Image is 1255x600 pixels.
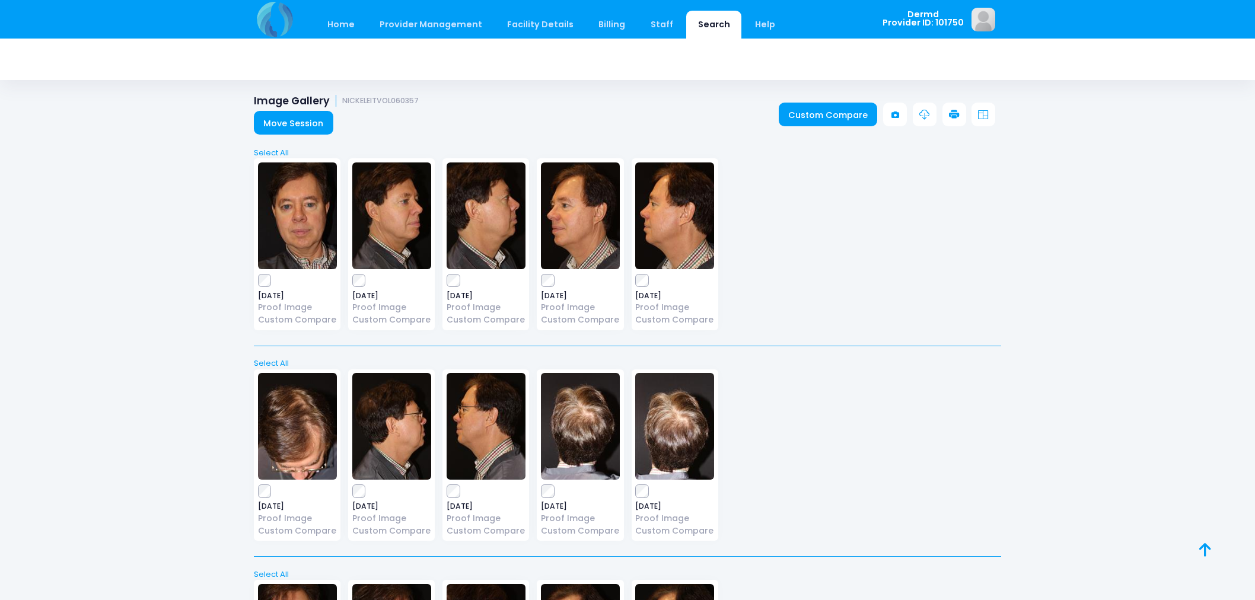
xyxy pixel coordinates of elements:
[250,147,1005,159] a: Select All
[541,503,620,510] span: [DATE]
[447,373,525,480] img: image
[635,503,714,510] span: [DATE]
[541,292,620,299] span: [DATE]
[258,512,337,525] a: Proof Image
[352,373,431,480] img: image
[352,301,431,314] a: Proof Image
[541,314,620,326] a: Custom Compare
[635,512,714,525] a: Proof Image
[686,11,741,39] a: Search
[541,512,620,525] a: Proof Image
[254,111,333,135] a: Move Session
[635,292,714,299] span: [DATE]
[342,97,419,106] small: NICKELEITVOL060357
[971,8,995,31] img: image
[779,103,878,126] a: Custom Compare
[635,373,714,480] img: image
[447,314,525,326] a: Custom Compare
[254,95,419,107] h1: Image Gallery
[447,503,525,510] span: [DATE]
[447,525,525,537] a: Custom Compare
[635,525,714,537] a: Custom Compare
[352,503,431,510] span: [DATE]
[352,314,431,326] a: Custom Compare
[250,358,1005,369] a: Select All
[541,162,620,269] img: image
[250,569,1005,580] a: Select All
[744,11,787,39] a: Help
[258,314,337,326] a: Custom Compare
[496,11,585,39] a: Facility Details
[352,162,431,269] img: image
[541,301,620,314] a: Proof Image
[635,162,714,269] img: image
[352,525,431,537] a: Custom Compare
[368,11,493,39] a: Provider Management
[447,162,525,269] img: image
[258,301,337,314] a: Proof Image
[258,373,337,480] img: image
[587,11,637,39] a: Billing
[352,512,431,525] a: Proof Image
[541,373,620,480] img: image
[635,314,714,326] a: Custom Compare
[447,292,525,299] span: [DATE]
[635,301,714,314] a: Proof Image
[541,525,620,537] a: Custom Compare
[258,162,337,269] img: image
[447,301,525,314] a: Proof Image
[258,292,337,299] span: [DATE]
[639,11,684,39] a: Staff
[316,11,366,39] a: Home
[258,525,337,537] a: Custom Compare
[352,292,431,299] span: [DATE]
[883,10,964,27] span: Dermd Provider ID: 101750
[447,512,525,525] a: Proof Image
[258,503,337,510] span: [DATE]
